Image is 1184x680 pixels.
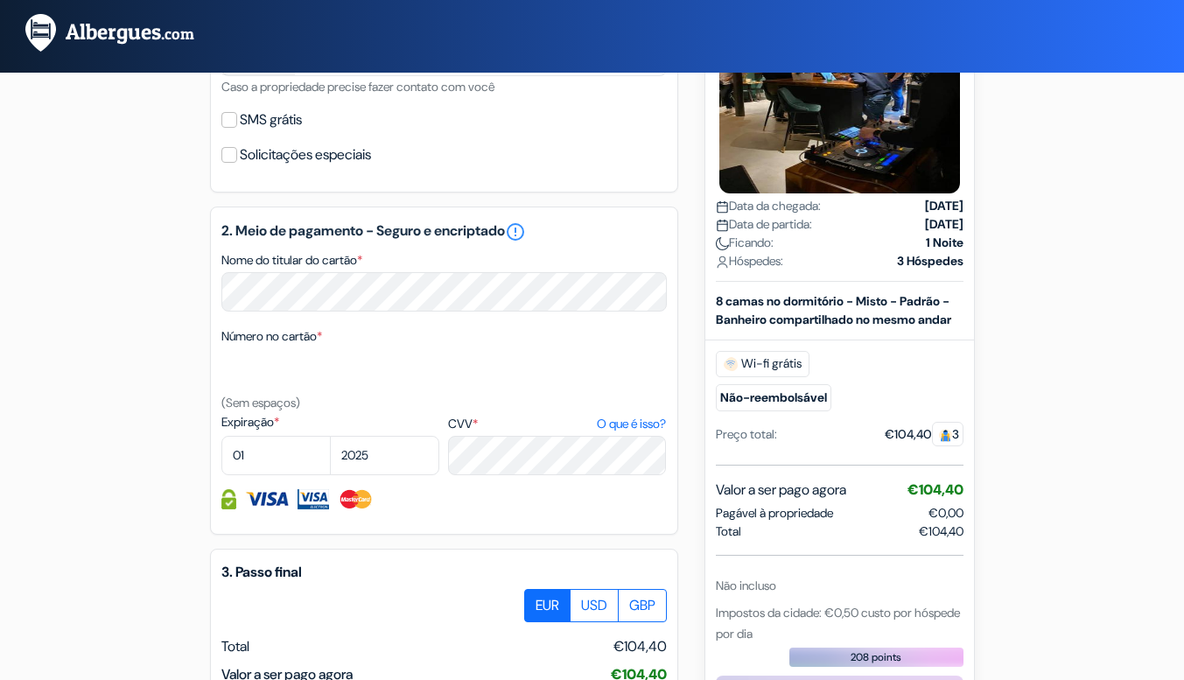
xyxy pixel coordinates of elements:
[221,564,667,580] h5: 3. Passo final
[716,605,960,641] span: Impostos da cidade: €0,50 custo por hóspede por dia
[716,480,846,501] span: Valor a ser pago agora
[524,589,571,622] label: EUR
[716,219,729,232] img: calendar.svg
[897,252,963,270] strong: 3 Hóspedes
[716,351,809,377] span: Wi-fi grátis
[885,425,963,444] div: €104,40
[716,215,812,234] span: Data de partida:
[448,415,666,433] label: CVV
[505,221,526,242] a: error_outline
[716,504,833,522] span: Pagável à propriedade
[221,637,249,655] span: Total
[925,197,963,215] strong: [DATE]
[716,384,831,411] small: Não-reembolsável
[716,237,729,250] img: moon.svg
[240,143,371,167] label: Solicitações especiais
[716,293,951,327] b: 8 camas no dormitório - Misto - Padrão - Banheiro compartilhado no mesmo andar
[570,589,619,622] label: USD
[240,108,302,132] label: SMS grátis
[221,395,300,410] small: (Sem espaços)
[221,327,322,346] label: Número no cartão
[716,200,729,214] img: calendar.svg
[525,589,667,622] div: Basic radio toggle button group
[21,11,216,54] img: pt.Albergues.com
[919,522,963,541] span: €104,40
[618,589,667,622] label: GBP
[613,636,667,657] span: €104,40
[851,649,901,665] span: 208 points
[926,234,963,252] strong: 1 Noite
[221,79,494,95] small: Caso a propriedade precise fazer contato com você
[716,577,963,595] div: Não incluso
[597,415,666,433] a: O que é isso?
[245,489,289,509] img: Visa
[939,429,952,442] img: guest.svg
[716,425,777,444] div: Preço total:
[716,234,774,252] span: Ficando:
[724,357,738,371] img: free_wifi.svg
[298,489,329,509] img: Visa Electron
[932,422,963,446] span: 3
[221,413,439,431] label: Expiração
[716,197,821,215] span: Data da chegada:
[221,221,667,242] h5: 2. Meio de pagamento - Seguro e encriptado
[716,252,783,270] span: Hóspedes:
[907,480,963,499] span: €104,40
[338,489,374,509] img: Master Card
[221,489,236,509] img: As informações do cartão de crédito são totalmente seguras e criptografadas
[716,256,729,269] img: user_icon.svg
[928,505,963,521] span: €0,00
[925,215,963,234] strong: [DATE]
[221,251,362,270] label: Nome do titular do cartão
[716,522,741,541] span: Total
